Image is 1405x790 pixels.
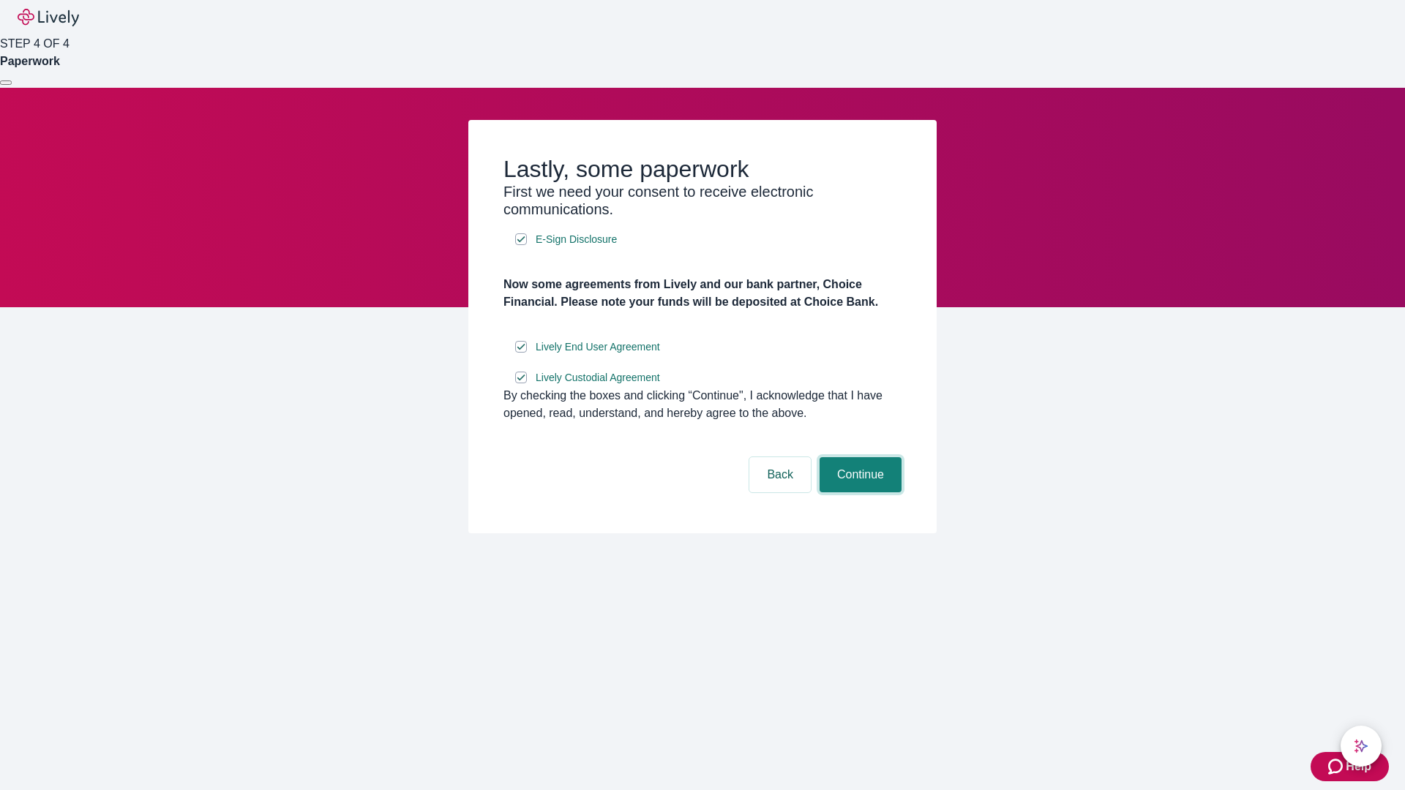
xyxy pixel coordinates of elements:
[503,276,902,311] h4: Now some agreements from Lively and our bank partner, Choice Financial. Please note your funds wi...
[503,183,902,218] h3: First we need your consent to receive electronic communications.
[18,9,79,26] img: Lively
[503,155,902,183] h2: Lastly, some paperwork
[749,457,811,492] button: Back
[536,339,660,355] span: Lively End User Agreement
[536,370,660,385] span: Lively Custodial Agreement
[1354,739,1368,753] svg: Lively AI Assistant
[536,232,617,247] span: E-Sign Disclosure
[1328,758,1346,775] svg: Zendesk support icon
[533,369,663,387] a: e-sign disclosure document
[820,457,902,492] button: Continue
[1341,726,1382,767] button: chat
[1346,758,1371,775] span: Help
[533,230,620,249] a: e-sign disclosure document
[533,338,663,356] a: e-sign disclosure document
[503,387,902,422] div: By checking the boxes and clicking “Continue", I acknowledge that I have opened, read, understand...
[1311,752,1389,781] button: Zendesk support iconHelp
